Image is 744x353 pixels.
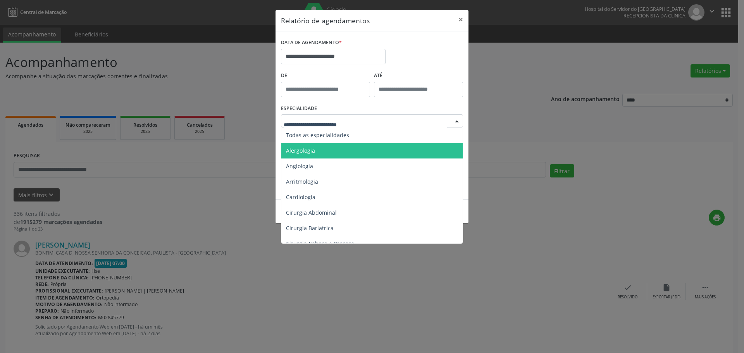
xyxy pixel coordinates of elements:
span: Angiologia [286,162,313,170]
label: ESPECIALIDADE [281,103,317,115]
span: Arritmologia [286,178,318,185]
span: Todas as especialidades [286,131,349,139]
span: Alergologia [286,147,315,154]
span: Cirurgia Cabeça e Pescoço [286,240,354,247]
label: De [281,70,370,82]
span: Cirurgia Bariatrica [286,224,334,232]
span: Cirurgia Abdominal [286,209,337,216]
button: Close [453,10,468,29]
label: ATÉ [374,70,463,82]
h5: Relatório de agendamentos [281,15,370,26]
span: Cardiologia [286,193,315,201]
label: DATA DE AGENDAMENTO [281,37,342,49]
